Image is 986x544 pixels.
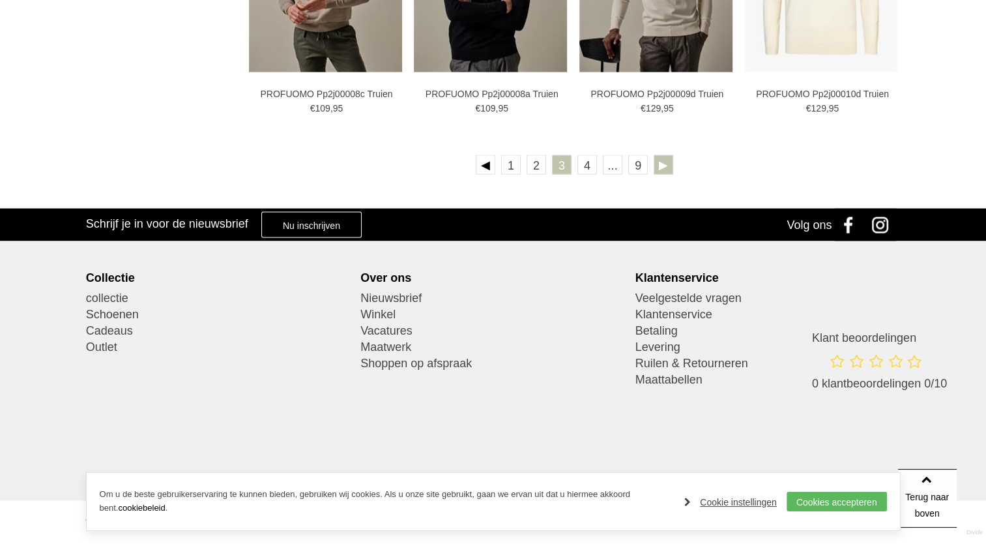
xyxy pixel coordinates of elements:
a: Instagram [867,209,900,241]
span: 109 [315,103,330,113]
a: PROFUOMO Pp2j00008c Truien [255,88,398,100]
a: Shoppen op afspraak [360,355,626,372]
a: Veelgestelde vragen [635,290,901,307]
a: Schoenen [86,307,351,323]
a: Betaling [635,323,901,339]
a: Outlet [86,339,351,355]
a: 4 [577,155,597,175]
a: PROFUOMO Pp2j00010d Truien [751,88,894,100]
span: , [661,103,663,113]
span: € [475,103,480,113]
a: Vacatures [360,323,626,339]
a: Ruilen & Retourneren [635,355,901,372]
a: Maattabellen [635,372,901,388]
a: Levering [635,339,901,355]
a: PROFUOMO Pp2j00008a Truien [420,88,564,100]
a: cookiebeleid [118,503,165,513]
div: Volg ons [787,209,832,241]
span: € [310,103,315,113]
a: 2 [527,155,546,175]
a: 1 [501,155,521,175]
p: Om u de beste gebruikerservaring te kunnen bieden, gebruiken wij cookies. Als u onze site gebruik... [100,488,672,515]
a: collectie [86,290,351,307]
span: 95 [663,103,674,113]
span: , [826,103,829,113]
span: € [641,103,646,113]
span: 129 [646,103,661,113]
a: Nu inschrijven [261,212,362,238]
a: Cookies accepteren [787,492,887,511]
a: PROFUOMO Pp2j00009d Truien [585,88,729,100]
span: ... [603,155,622,175]
span: 129 [811,103,826,113]
a: Facebook [835,209,867,241]
div: Klantenservice [635,271,901,285]
span: , [330,103,333,113]
div: Collectie [86,271,351,285]
a: Cookie instellingen [684,492,777,512]
a: Maatwerk [360,339,626,355]
span: 0 klantbeoordelingen 0/10 [812,377,947,390]
a: 3 [552,155,572,175]
a: Divide [966,524,983,541]
a: Cadeaus [86,323,351,339]
span: , [495,103,498,113]
a: Terug naar boven [898,469,957,528]
a: Klantenservice [635,307,901,323]
span: € [806,103,811,113]
span: 95 [333,103,343,113]
span: 109 [480,103,495,113]
a: Winkel [360,307,626,323]
h3: Schrijf je in voor de nieuwsbrief [86,217,248,231]
a: Nieuwsbrief [360,290,626,307]
div: Over ons [360,271,626,285]
span: 95 [829,103,839,113]
h3: Klant beoordelingen [812,331,947,345]
span: 95 [498,103,508,113]
a: Klant beoordelingen 0 klantbeoordelingen 0/10 [812,331,947,404]
a: 9 [628,155,648,175]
